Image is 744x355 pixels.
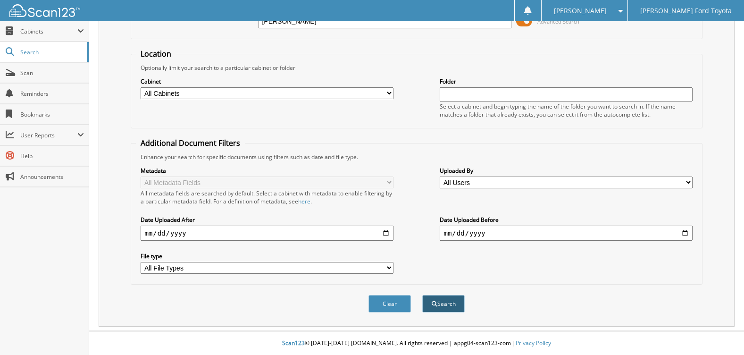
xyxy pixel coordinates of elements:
[141,226,393,241] input: start
[20,48,83,56] span: Search
[697,310,744,355] iframe: Chat Widget
[141,252,393,260] label: File type
[141,77,393,85] label: Cabinet
[20,27,77,35] span: Cabinets
[640,8,732,14] span: [PERSON_NAME] Ford Toyota
[516,339,551,347] a: Privacy Policy
[20,131,77,139] span: User Reports
[422,295,465,313] button: Search
[136,138,245,148] legend: Additional Document Filters
[440,226,692,241] input: end
[440,216,692,224] label: Date Uploaded Before
[20,173,84,181] span: Announcements
[537,18,579,25] span: Advanced Search
[20,69,84,77] span: Scan
[141,167,393,175] label: Metadata
[136,49,176,59] legend: Location
[368,295,411,313] button: Clear
[89,332,744,355] div: © [DATE]-[DATE] [DOMAIN_NAME]. All rights reserved | appg04-scan123-com |
[136,64,697,72] div: Optionally limit your search to a particular cabinet or folder
[20,90,84,98] span: Reminders
[298,197,310,205] a: here
[141,189,393,205] div: All metadata fields are searched by default. Select a cabinet with metadata to enable filtering b...
[282,339,305,347] span: Scan123
[440,167,692,175] label: Uploaded By
[136,153,697,161] div: Enhance your search for specific documents using filters such as date and file type.
[20,152,84,160] span: Help
[20,110,84,118] span: Bookmarks
[9,4,80,17] img: scan123-logo-white.svg
[440,102,692,118] div: Select a cabinet and begin typing the name of the folder you want to search in. If the name match...
[141,216,393,224] label: Date Uploaded After
[440,77,692,85] label: Folder
[554,8,607,14] span: [PERSON_NAME]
